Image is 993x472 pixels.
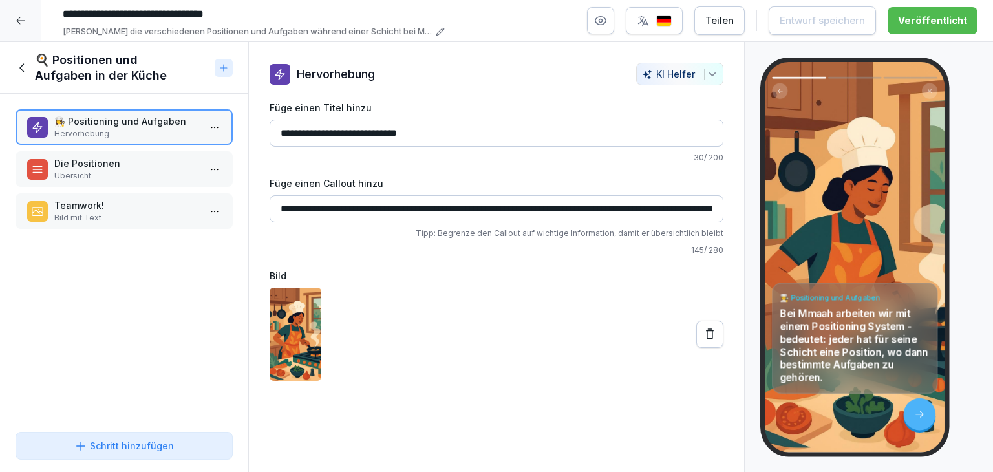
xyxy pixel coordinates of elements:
[780,14,865,28] div: Entwurf speichern
[16,193,233,229] div: Teamwork!Bild mit Text
[642,69,718,80] div: KI Helfer
[898,14,967,28] div: Veröffentlicht
[54,114,199,128] p: 👩‍🍳 Positioning und Aufgaben
[297,65,375,83] p: Hervorhebung
[705,14,734,28] div: Teilen
[54,212,199,224] p: Bild mit Text
[636,63,723,85] button: KI Helfer
[16,151,233,187] div: Die PositionenÜbersicht
[270,244,723,256] p: 145 / 280
[780,292,930,303] h4: 👩‍🍳 Positioning und Aufgaben
[54,198,199,212] p: Teamwork!
[54,156,199,170] p: Die Positionen
[888,7,977,34] button: Veröffentlicht
[63,25,432,38] p: [PERSON_NAME] die verschiedenen Positionen und Aufgaben während einer Schicht bei Mmaah kennen. D...
[270,101,723,114] label: Füge einen Titel hinzu
[780,307,930,384] p: Bei Mmaah arbeiten wir mit einem Positioning System - bedeutet: jeder hat für seine Schicht eine ...
[270,288,321,381] img: wakt9q51wyq22nw0bmrcqd73.png
[54,128,199,140] p: Hervorhebung
[54,170,199,182] p: Übersicht
[35,52,209,83] h1: 🍳 Positionen und Aufgaben in der Küche
[16,432,233,460] button: Schritt hinzufügen
[270,152,723,164] p: 30 / 200
[16,109,233,145] div: 👩‍🍳 Positioning und AufgabenHervorhebung
[694,6,745,35] button: Teilen
[270,228,723,239] p: Tipp: Begrenze den Callout auf wichtige Information, damit er übersichtlich bleibt
[656,15,672,27] img: de.svg
[769,6,876,35] button: Entwurf speichern
[270,177,723,190] label: Füge einen Callout hinzu
[270,269,723,283] label: Bild
[74,439,174,453] div: Schritt hinzufügen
